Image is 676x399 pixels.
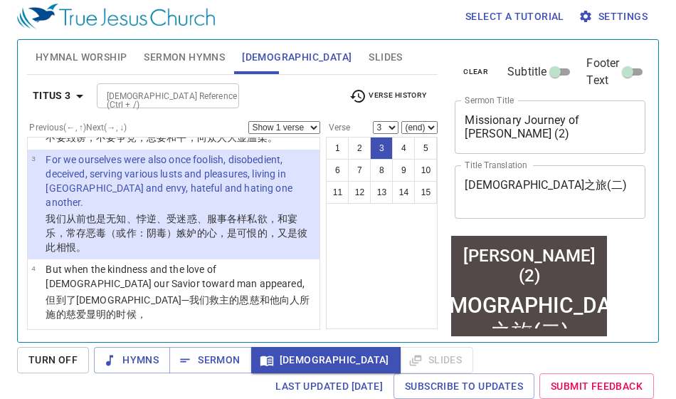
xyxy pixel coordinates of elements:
[33,87,71,105] b: Titus 3
[369,48,402,66] span: Slides
[46,213,307,253] wg4218: 也
[507,63,546,81] span: Subtitle
[46,213,307,253] wg1398: 各样
[463,66,488,78] span: clear
[29,123,127,132] label: Previous (←, ↑) Next (→, ↓)
[326,181,349,204] button: 11
[227,132,278,143] wg444: 大
[263,351,389,369] span: [DEMOGRAPHIC_DATA]
[326,137,349,160] button: 1
[414,181,437,204] button: 15
[137,309,147,320] wg3753: ，
[370,181,393,204] button: 13
[46,213,307,253] wg4164: 私欲
[581,8,648,26] span: Settings
[576,4,653,30] button: Settings
[370,137,393,160] button: 3
[66,132,278,143] wg3367: 毁谤
[94,347,170,373] button: Hymns
[31,155,35,162] span: 3
[348,181,371,204] button: 12
[326,123,350,132] label: Verse
[27,83,94,109] button: Titus 3
[76,242,86,253] wg3404: 。
[46,227,307,253] wg2549: （或作：阴毒）嫉妒
[187,132,278,143] wg1933: ，向
[242,48,352,66] span: [DEMOGRAPHIC_DATA]
[455,63,497,81] button: clear
[17,347,89,373] button: Turn Off
[465,113,635,140] textarea: Missionary Journey of [PERSON_NAME] (2)
[46,213,307,253] wg2249: 从前
[31,264,35,272] span: 4
[46,213,307,253] wg453: 、悖逆
[46,293,315,321] p: 但
[414,159,437,182] button: 10
[414,137,437,160] button: 5
[46,213,307,253] wg4105: 、服事
[275,378,383,395] span: Last updated [DATE]
[46,227,307,253] wg2237: ，常存恶毒
[465,8,564,26] span: Select a tutorial
[106,309,147,320] wg2014: 的时候
[586,55,619,89] span: Footer Text
[392,181,415,204] button: 14
[251,347,401,373] button: [DEMOGRAPHIC_DATA]
[46,213,307,253] wg545: 、受迷惑
[460,4,570,30] button: Select a tutorial
[465,178,635,205] textarea: [DEMOGRAPHIC_DATA]之旅(二)
[36,48,127,66] span: Hymnal Worship
[169,347,251,373] button: Sermon
[268,132,278,143] wg4236: 。
[341,85,435,107] button: Verse History
[348,137,371,160] button: 2
[392,137,415,160] button: 4
[392,159,415,182] button: 9
[28,351,78,369] span: Turn Off
[449,234,609,353] iframe: from-child
[116,132,277,143] wg1511: 争竞
[46,130,315,145] p: 不要
[326,159,349,182] button: 6
[86,132,278,143] wg987: ，不要
[370,159,393,182] button: 8
[101,88,211,104] input: Type Bible Reference
[349,88,426,105] span: Verse History
[46,294,310,320] wg1161: 到了[DEMOGRAPHIC_DATA]
[405,378,523,395] span: Subscribe to Updates
[46,213,307,253] wg2532: 宴乐
[56,242,86,253] wg240: 相恨
[144,48,225,66] span: Sermon Hymns
[46,213,307,253] wg2258: 无知
[46,262,315,291] p: But when the kindness and the love of [DEMOGRAPHIC_DATA] our Savior toward man appeared,
[217,132,278,143] wg3956: 人
[237,132,278,143] wg3956: 显
[551,378,643,395] span: Submit Feedback
[181,351,240,369] span: Sermon
[105,351,159,369] span: Hymns
[137,132,278,143] wg269: ，总要和平
[46,212,315,254] p: 我们
[46,213,307,253] wg2532: 是
[86,309,147,320] wg5363: 显明
[207,132,278,143] wg4314: 众
[247,132,277,143] wg1731: 温柔
[46,213,307,253] wg1939: ，和
[17,4,215,29] img: True Jesus Church
[46,152,315,209] p: For we ourselves were also once foolish, disobedient, deceived, serving various lusts and pleasur...
[348,159,371,182] button: 7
